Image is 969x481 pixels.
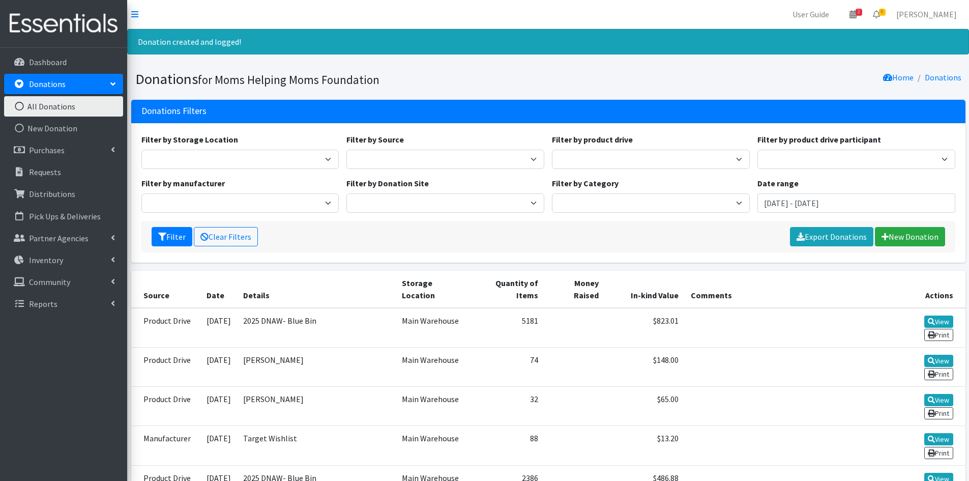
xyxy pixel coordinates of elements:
p: Partner Agencies [29,233,89,243]
td: Product Drive [131,347,200,386]
label: Filter by manufacturer [141,177,225,189]
h3: Donations Filters [141,106,207,117]
a: Requests [4,162,123,182]
span: 6 [879,9,886,16]
a: Print [924,407,953,419]
th: Source [131,271,200,308]
a: View [924,394,953,406]
a: [PERSON_NAME] [888,4,965,24]
a: 2 [841,4,865,24]
td: 2025 DNAW- Blue Bin [237,308,396,348]
a: New Donation [875,227,945,246]
p: Donations [29,79,66,89]
td: [DATE] [200,426,237,465]
label: Filter by Donation Site [346,177,429,189]
td: $823.01 [605,308,685,348]
a: Donations [925,72,961,82]
p: Requests [29,167,61,177]
p: Dashboard [29,57,67,67]
a: Reports [4,294,123,314]
td: [DATE] [200,387,237,426]
td: $148.00 [605,347,685,386]
a: Print [924,329,953,341]
td: Main Warehouse [396,308,470,348]
p: Community [29,277,70,287]
a: Print [924,368,953,380]
input: January 1, 2011 - December 31, 2011 [757,193,955,213]
th: Date [200,271,237,308]
p: Pick Ups & Deliveries [29,211,101,221]
td: Product Drive [131,308,200,348]
a: View [924,355,953,367]
p: Distributions [29,189,75,199]
label: Date range [757,177,799,189]
td: 5181 [470,308,544,348]
label: Filter by Storage Location [141,133,238,146]
a: Home [883,72,914,82]
a: New Donation [4,118,123,138]
td: Main Warehouse [396,426,470,465]
td: Main Warehouse [396,387,470,426]
td: [PERSON_NAME] [237,387,396,426]
td: Manufacturer [131,426,200,465]
div: Donation created and logged! [127,29,969,54]
th: Money Raised [544,271,604,308]
td: 88 [470,426,544,465]
td: Product Drive [131,387,200,426]
td: [DATE] [200,347,237,386]
th: Actions [891,271,965,308]
td: [PERSON_NAME] [237,347,396,386]
a: 6 [865,4,888,24]
th: Comments [685,271,891,308]
a: Pick Ups & Deliveries [4,206,123,227]
a: Dashboard [4,52,123,72]
h1: Donations [135,70,545,88]
a: Print [924,447,953,459]
a: Partner Agencies [4,228,123,248]
td: 74 [470,347,544,386]
p: Purchases [29,145,65,155]
a: All Donations [4,96,123,117]
a: Export Donations [790,227,873,246]
a: View [924,316,953,328]
a: Clear Filters [194,227,258,246]
td: Main Warehouse [396,347,470,386]
td: 32 [470,387,544,426]
label: Filter by product drive participant [757,133,881,146]
td: $65.00 [605,387,685,426]
a: Community [4,272,123,292]
a: User Guide [784,4,837,24]
a: Donations [4,74,123,94]
label: Filter by product drive [552,133,633,146]
th: Storage Location [396,271,470,308]
th: Quantity of Items [470,271,544,308]
th: Details [237,271,396,308]
a: Purchases [4,140,123,160]
a: Distributions [4,184,123,204]
td: [DATE] [200,308,237,348]
p: Reports [29,299,57,309]
label: Filter by Category [552,177,619,189]
img: HumanEssentials [4,7,123,41]
small: for Moms Helping Moms Foundation [198,72,379,87]
p: Inventory [29,255,63,265]
a: View [924,433,953,445]
a: Inventory [4,250,123,270]
span: 2 [856,9,862,16]
td: $13.20 [605,426,685,465]
label: Filter by Source [346,133,404,146]
td: Target Wishlist [237,426,396,465]
button: Filter [152,227,192,246]
th: In-kind Value [605,271,685,308]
